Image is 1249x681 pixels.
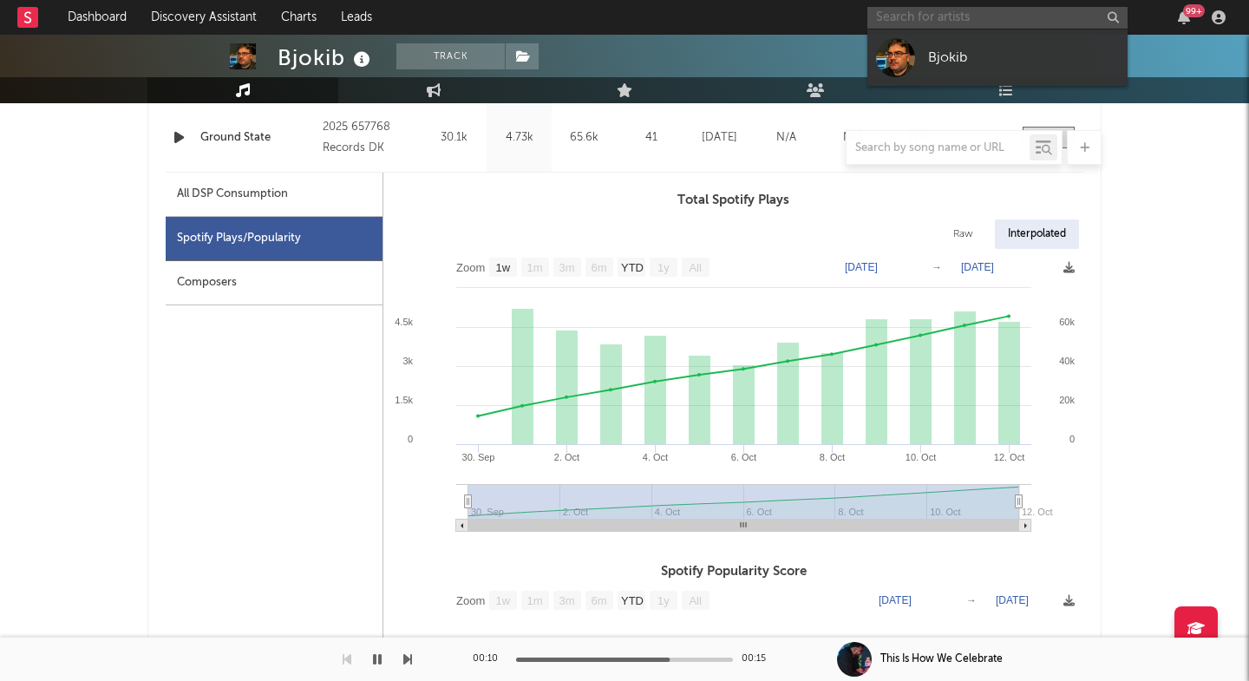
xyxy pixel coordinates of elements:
text: 4.5k [395,317,413,327]
div: Raw [940,219,986,249]
div: Bjokib [928,47,1119,68]
div: [DATE] [690,129,749,147]
div: Bjokib [278,43,375,72]
h3: Spotify Popularity Score [383,561,1083,582]
a: Ground State [200,129,314,147]
text: YTD [621,261,644,274]
text: 1y [657,594,670,607]
div: Composers [166,261,383,305]
text: All [689,594,702,607]
text: 12. Oct [994,452,1024,462]
text: Zoom [456,594,485,607]
button: 99+ [1178,10,1190,24]
div: 00:15 [742,649,776,670]
text: YTD [621,594,644,607]
div: N/A [891,129,949,147]
text: 1w [496,594,511,607]
text: 20k [1059,395,1075,405]
text: 1m [527,261,543,274]
text: 3k [402,356,413,366]
text: 0 [408,434,413,444]
text: 1y [657,261,670,274]
a: Bjokib [867,29,1128,86]
div: 41 [621,129,682,147]
div: 30.1k [426,129,482,147]
text: [DATE] [961,261,994,273]
text: 60k [1059,317,1075,327]
div: 65.6k [556,129,612,147]
div: Interpolated [995,219,1079,249]
h3: Total Spotify Plays [383,190,1083,211]
input: Search for artists [867,7,1128,29]
text: 3m [559,594,575,607]
text: 6. Oct [731,452,756,462]
div: 99 + [1183,4,1205,17]
text: 12. Oct [1022,507,1052,517]
text: 1w [496,261,511,274]
div: 2025 657768 Records DK [323,117,417,159]
text: 0 [1069,434,1075,444]
text: → [932,261,942,273]
text: 1.5k [395,395,413,405]
text: [DATE] [845,261,878,273]
div: All DSP Consumption [166,173,383,217]
text: 2. Oct [554,452,579,462]
div: 00:10 [473,649,507,670]
text: 40k [1059,356,1075,366]
div: This Is How We Celebrate [880,652,1003,667]
text: [DATE] [879,594,912,606]
text: → [966,594,977,606]
text: All [689,261,702,274]
text: 8. Oct [820,452,845,462]
div: N/A [824,129,882,147]
text: 6m [592,594,607,607]
div: Spotify Plays/Popularity [166,217,383,261]
text: Zoom [456,261,485,274]
text: 6m [592,261,607,274]
text: 30. Sep [462,452,495,462]
text: 1m [527,594,543,607]
div: N/A [757,129,815,147]
input: Search by song name or URL [847,141,1030,155]
div: All DSP Consumption [177,184,288,205]
text: 4. Oct [643,452,668,462]
text: 10. Oct [906,452,936,462]
button: Track [396,43,505,69]
text: [DATE] [996,594,1029,606]
text: 3m [559,261,575,274]
div: 4.73k [491,129,547,147]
